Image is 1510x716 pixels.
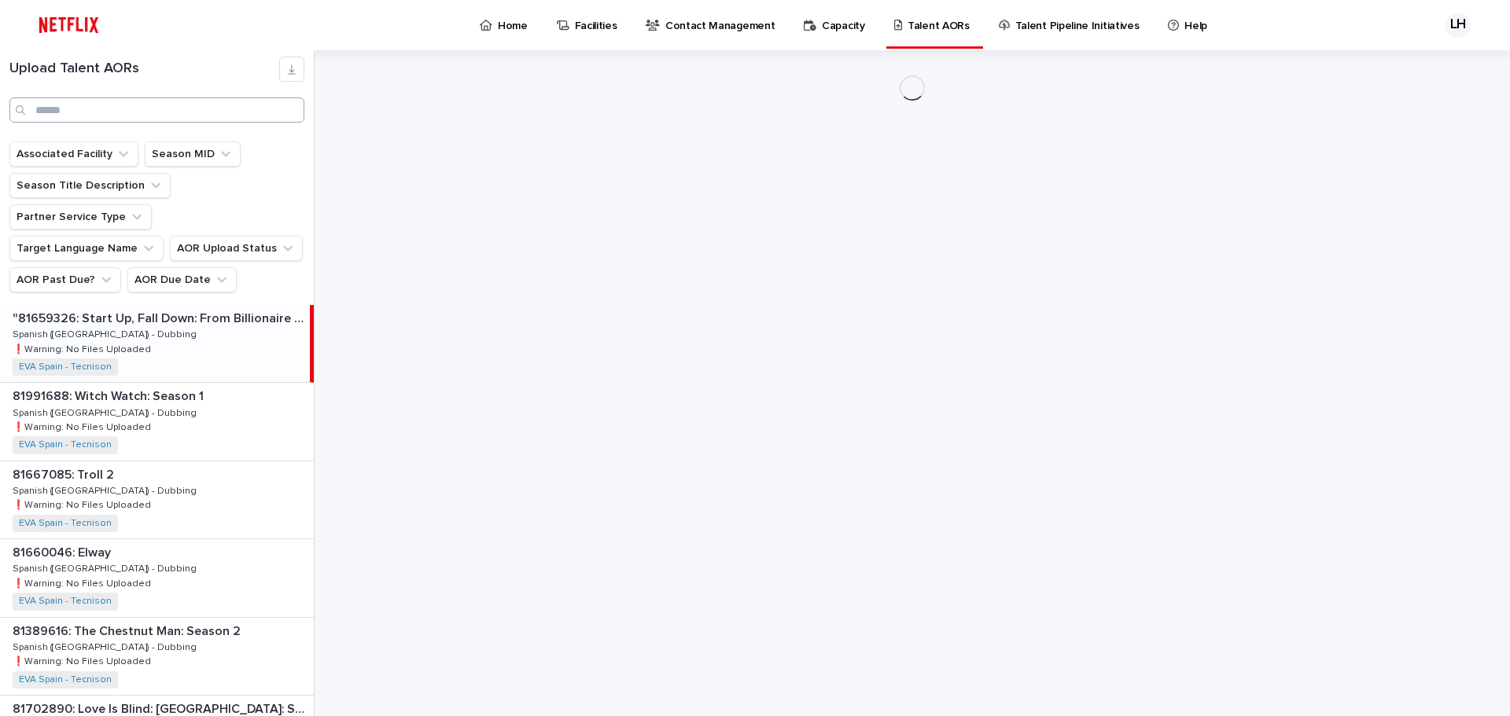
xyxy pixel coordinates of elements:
p: ❗️Warning: No Files Uploaded [13,575,154,589]
p: ❗️Warning: No Files Uploaded [13,341,154,355]
p: ❗️Warning: No Files Uploaded [13,419,154,433]
p: 81660046: Elway [13,542,114,560]
button: Season MID [145,141,241,167]
a: EVA Spain - Tecnison [19,439,112,450]
p: 81389616: The Chestnut Man: Season 2 [13,621,244,639]
a: EVA Spain - Tecnison [19,362,112,373]
h1: Upload Talent AORs [9,61,279,78]
p: "81659326: Start Up, Fall Down: From Billionaire to Convict: Limited Series" [13,308,307,326]
input: Search [9,97,304,123]
a: EVA Spain - Tecnison [19,596,112,607]
p: 81667085: Troll 2 [13,464,117,483]
button: Season Title Description [9,173,171,198]
button: Partner Service Type [9,204,152,229]
p: ❗️Warning: No Files Uploaded [13,497,154,511]
a: EVA Spain - Tecnison [19,518,112,529]
button: AOR Due Date [127,267,237,292]
p: Spanish ([GEOGRAPHIC_DATA]) - Dubbing [13,560,200,575]
div: LH [1446,13,1471,38]
button: AOR Past Due? [9,267,121,292]
p: Spanish ([GEOGRAPHIC_DATA]) - Dubbing [13,326,200,340]
button: Associated Facility [9,141,138,167]
p: Spanish ([GEOGRAPHIC_DATA]) - Dubbing [13,639,200,653]
img: ifQbXi3ZQGMSEF7WDB7W [31,9,106,41]
button: Target Language Name [9,236,164,261]
a: EVA Spain - Tecnison [19,674,112,685]
p: Spanish ([GEOGRAPHIC_DATA]) - Dubbing [13,483,200,497]
button: AOR Upload Status [170,236,303,261]
p: Spanish ([GEOGRAPHIC_DATA]) - Dubbing [13,405,200,419]
p: 81991688: Witch Watch: Season 1 [13,386,207,404]
p: ❗️Warning: No Files Uploaded [13,653,154,667]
